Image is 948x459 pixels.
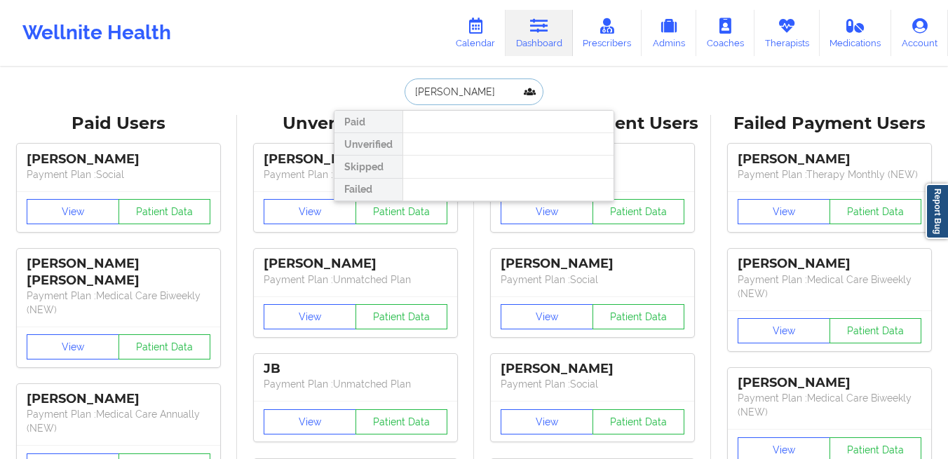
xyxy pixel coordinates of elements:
[27,407,210,435] p: Payment Plan : Medical Care Annually (NEW)
[820,10,892,56] a: Medications
[501,409,593,434] button: View
[501,361,684,377] div: [PERSON_NAME]
[27,256,210,288] div: [PERSON_NAME] [PERSON_NAME]
[118,334,211,359] button: Patient Data
[355,409,448,434] button: Patient Data
[264,361,447,377] div: JB
[355,199,448,224] button: Patient Data
[696,10,754,56] a: Coaches
[721,113,938,135] div: Failed Payment Users
[355,304,448,329] button: Patient Data
[738,151,921,167] div: [PERSON_NAME]
[501,377,684,391] p: Payment Plan : Social
[592,199,685,224] button: Patient Data
[829,199,922,224] button: Patient Data
[738,167,921,181] p: Payment Plan : Therapy Monthly (NEW)
[27,151,210,167] div: [PERSON_NAME]
[27,167,210,181] p: Payment Plan : Social
[264,167,447,181] p: Payment Plan : Unmatched Plan
[445,10,506,56] a: Calendar
[247,113,464,135] div: Unverified Users
[27,334,119,359] button: View
[264,377,447,391] p: Payment Plan : Unmatched Plan
[738,256,921,272] div: [PERSON_NAME]
[738,391,921,419] p: Payment Plan : Medical Care Biweekly (NEW)
[592,409,685,434] button: Patient Data
[264,304,356,329] button: View
[501,304,593,329] button: View
[754,10,820,56] a: Therapists
[264,256,447,272] div: [PERSON_NAME]
[10,113,227,135] div: Paid Users
[334,156,402,178] div: Skipped
[501,199,593,224] button: View
[738,273,921,301] p: Payment Plan : Medical Care Biweekly (NEW)
[501,273,684,287] p: Payment Plan : Social
[642,10,696,56] a: Admins
[334,111,402,133] div: Paid
[829,318,922,343] button: Patient Data
[334,179,402,201] div: Failed
[738,199,830,224] button: View
[27,289,210,317] p: Payment Plan : Medical Care Biweekly (NEW)
[118,199,211,224] button: Patient Data
[891,10,948,56] a: Account
[506,10,573,56] a: Dashboard
[27,199,119,224] button: View
[592,304,685,329] button: Patient Data
[573,10,642,56] a: Prescribers
[738,318,830,343] button: View
[27,391,210,407] div: [PERSON_NAME]
[926,184,948,239] a: Report Bug
[264,273,447,287] p: Payment Plan : Unmatched Plan
[738,375,921,391] div: [PERSON_NAME]
[264,151,447,167] div: [PERSON_NAME]
[264,199,356,224] button: View
[334,133,402,156] div: Unverified
[264,409,356,434] button: View
[501,256,684,272] div: [PERSON_NAME]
